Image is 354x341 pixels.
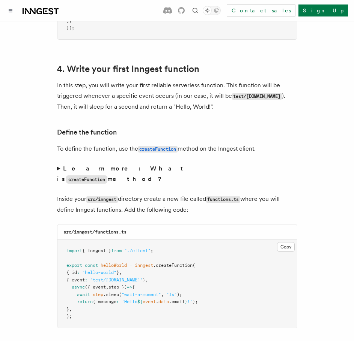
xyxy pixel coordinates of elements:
span: .sleep [103,292,119,297]
span: , [161,292,164,297]
strong: Learn more: What is method? [57,165,187,182]
a: Contact sales [227,4,295,16]
span: { message [93,299,116,304]
span: } [116,270,119,275]
code: functions.ts [206,196,240,203]
span: ({ event [85,284,106,290]
a: Sign Up [298,4,348,16]
span: ); [177,292,182,297]
button: Find something... [191,6,200,15]
span: data [158,299,169,304]
span: `Hello [122,299,137,304]
span: .email [169,299,185,304]
span: . [156,299,158,304]
span: async [72,284,85,290]
span: { inngest } [82,248,111,253]
p: Inside your directory create a new file called where you will define Inngest functions. Add the f... [57,194,297,215]
code: createFunction [138,146,178,153]
span: step [93,292,103,297]
span: }; [193,299,198,304]
a: Define the function [57,127,117,138]
span: , [145,277,148,283]
span: , [69,18,72,23]
span: : [116,299,119,304]
p: To define the function, use the method on the Inngest client. [57,144,297,154]
span: } [185,299,187,304]
p: In this step, you will write your first reliable serverless function. This function will be trigg... [57,80,297,112]
a: 4. Write your first Inngest function [57,64,199,74]
span: step }) [108,284,127,290]
span: = [130,263,132,268]
span: inngest [135,263,153,268]
span: { id [66,270,77,275]
span: , [106,284,108,290]
span: ; [151,248,153,253]
span: , [119,270,122,275]
span: ( [119,292,122,297]
span: export [66,263,82,268]
span: "1s" [166,292,177,297]
span: : [77,270,80,275]
span: { event [66,277,85,283]
button: Copy [277,242,295,252]
span: import [66,248,82,253]
span: const [85,263,98,268]
span: "hello-world" [82,270,116,275]
span: helloWorld [101,263,127,268]
span: .createFunction [153,263,193,268]
code: src/inngest/functions.ts [63,229,127,235]
span: event [143,299,156,304]
code: src/inngest [86,196,118,203]
span: "test/[DOMAIN_NAME]" [90,277,143,283]
span: from [111,248,122,253]
span: : [85,277,87,283]
span: } [143,277,145,283]
span: "wait-a-moment" [122,292,161,297]
span: }); [66,25,74,30]
span: } [66,307,69,312]
span: ${ [137,299,143,304]
span: ( [193,263,195,268]
a: createFunction [138,145,178,152]
span: ); [66,314,72,319]
summary: Learn more: What iscreateFunctionmethod? [57,163,297,185]
span: , [69,307,72,312]
code: createFunction [66,175,107,184]
span: await [77,292,90,297]
span: !` [187,299,193,304]
span: return [77,299,93,304]
button: Toggle dark mode [203,6,221,15]
span: "./client" [124,248,151,253]
button: Toggle navigation [6,6,15,15]
code: test/[DOMAIN_NAME] [232,93,282,100]
span: ] [66,18,69,23]
span: { [132,284,135,290]
span: => [127,284,132,290]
